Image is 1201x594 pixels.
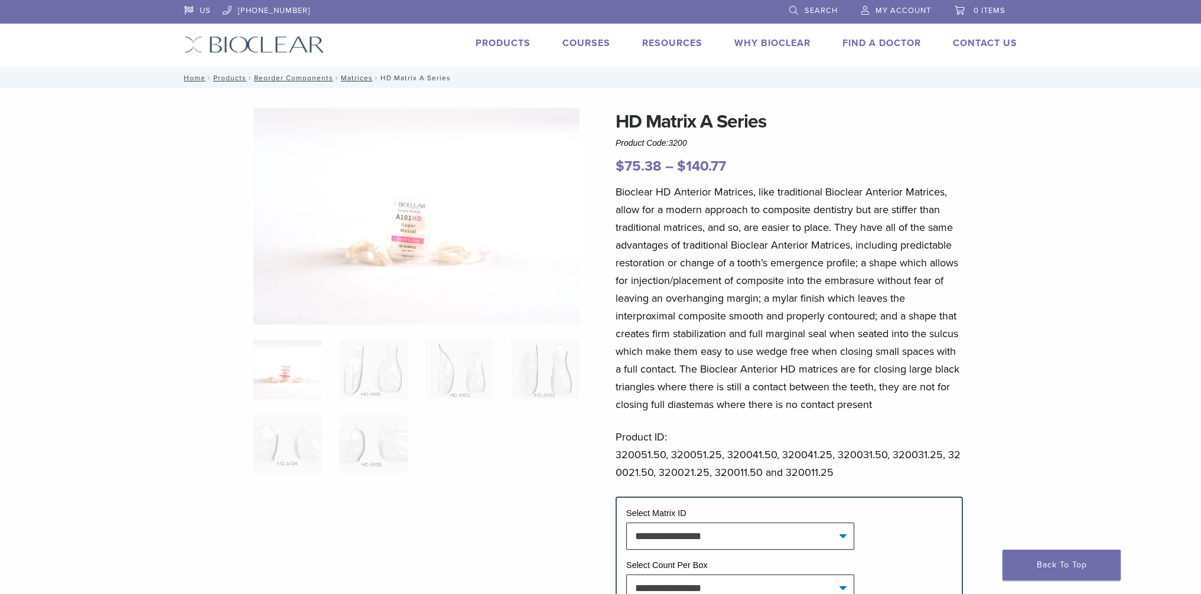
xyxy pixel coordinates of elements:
img: HD Matrix A Series - Image 3 [425,340,493,399]
a: Why Bioclear [734,37,811,49]
img: HD Matrix A Series - Image 5 [253,415,321,474]
a: Reorder Components [254,74,333,82]
span: $ [616,158,624,175]
img: HD Matrix A Series - Image 2 [339,340,407,399]
a: Matrices [341,74,373,82]
img: Anterior-HD-A-Series-Matrices-324x324.jpg [253,340,321,399]
a: Back To Top [1003,550,1121,580]
span: Product Code: [616,138,687,148]
span: / [246,75,254,81]
a: Products [476,37,530,49]
img: Anterior HD A Series Matrices [253,107,580,325]
label: Select Matrix ID [626,508,686,518]
p: Bioclear HD Anterior Matrices, like traditional Bioclear Anterior Matrices, allow for a modern ap... [616,183,963,413]
p: Product ID: 320051.50, 320051.25, 320041.50, 320041.25, 320031.50, 320031.25, 320021.50, 320021.2... [616,428,963,481]
span: 3200 [669,138,687,148]
span: $ [677,158,686,175]
span: / [373,75,380,81]
a: Home [180,74,206,82]
bdi: 140.77 [677,158,726,175]
span: My Account [875,6,931,15]
a: Find A Doctor [842,37,921,49]
img: HD Matrix A Series - Image 4 [511,340,579,399]
span: / [333,75,341,81]
a: Contact Us [953,37,1017,49]
span: – [665,158,673,175]
bdi: 75.38 [616,158,662,175]
h1: HD Matrix A Series [616,107,963,136]
a: Resources [642,37,702,49]
a: Products [213,74,246,82]
span: / [206,75,213,81]
img: Bioclear [184,36,324,53]
label: Select Count Per Box [626,560,708,570]
span: Search [805,6,838,15]
nav: HD Matrix A Series [175,67,1026,89]
span: 0 items [974,6,1005,15]
img: HD Matrix A Series - Image 6 [339,415,407,474]
a: Courses [562,37,610,49]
